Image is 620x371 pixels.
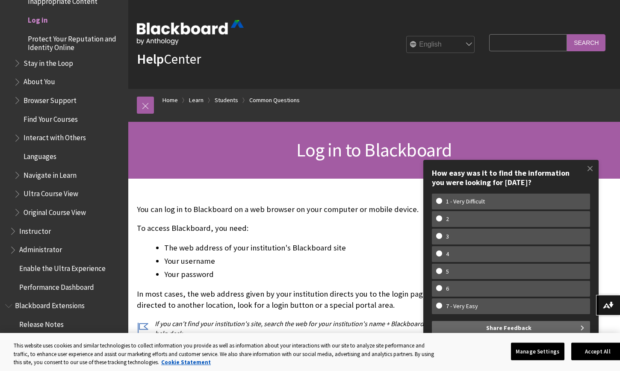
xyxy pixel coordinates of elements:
[436,268,459,275] w-span: 5
[15,299,85,310] span: Blackboard Extensions
[567,34,605,51] input: Search
[436,215,459,223] w-span: 2
[486,321,531,335] span: Share Feedback
[137,20,244,45] img: Blackboard by Anthology
[432,168,590,187] div: How easy was it to find the information you were looking for [DATE]?
[24,112,78,124] span: Find Your Courses
[189,95,204,106] a: Learn
[436,198,495,205] w-span: 1 - Very Difficult
[24,93,77,105] span: Browser Support
[137,50,164,68] strong: Help
[19,243,62,254] span: Administrator
[137,289,485,311] p: In most cases, the web address given by your institution directs you to the login page. If you're...
[432,321,590,335] button: Share Feedback
[19,261,106,273] span: Enable the Ultra Experience
[249,95,300,106] a: Common Questions
[137,223,485,234] p: To access Blackboard, you need:
[137,204,485,215] p: You can log in to Blackboard on a web browser on your computer or mobile device.
[296,138,452,162] span: Log in to Blackboard
[28,32,122,52] span: Protect Your Reputation and Identity Online
[19,224,51,236] span: Instructor
[407,36,475,53] select: Site Language Selector
[24,205,86,217] span: Original Course View
[14,342,434,367] div: This website uses cookies and similar technologies to collect information you provide as well as ...
[436,250,459,258] w-span: 4
[164,268,485,280] li: Your password
[164,255,485,267] li: Your username
[24,149,56,161] span: Languages
[162,95,178,106] a: Home
[436,233,459,240] w-span: 3
[24,187,78,198] span: Ultra Course View
[511,342,564,360] button: Manage Settings
[28,13,48,24] span: Log in
[24,56,73,68] span: Stay in the Loop
[436,285,459,292] w-span: 6
[19,280,94,291] span: Performance Dashboard
[137,50,201,68] a: HelpCenter
[164,242,485,254] li: The web address of your institution's Blackboard site
[24,131,86,142] span: Interact with Others
[436,303,488,310] w-span: 7 - Very Easy
[137,319,485,338] p: If you can't find your institution's site, search the web for your institution's name + Blackboar...
[161,359,211,366] a: More information about your privacy, opens in a new tab
[215,95,238,106] a: Students
[24,75,55,86] span: About You
[24,168,77,180] span: Navigate in Learn
[19,317,64,329] span: Release Notes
